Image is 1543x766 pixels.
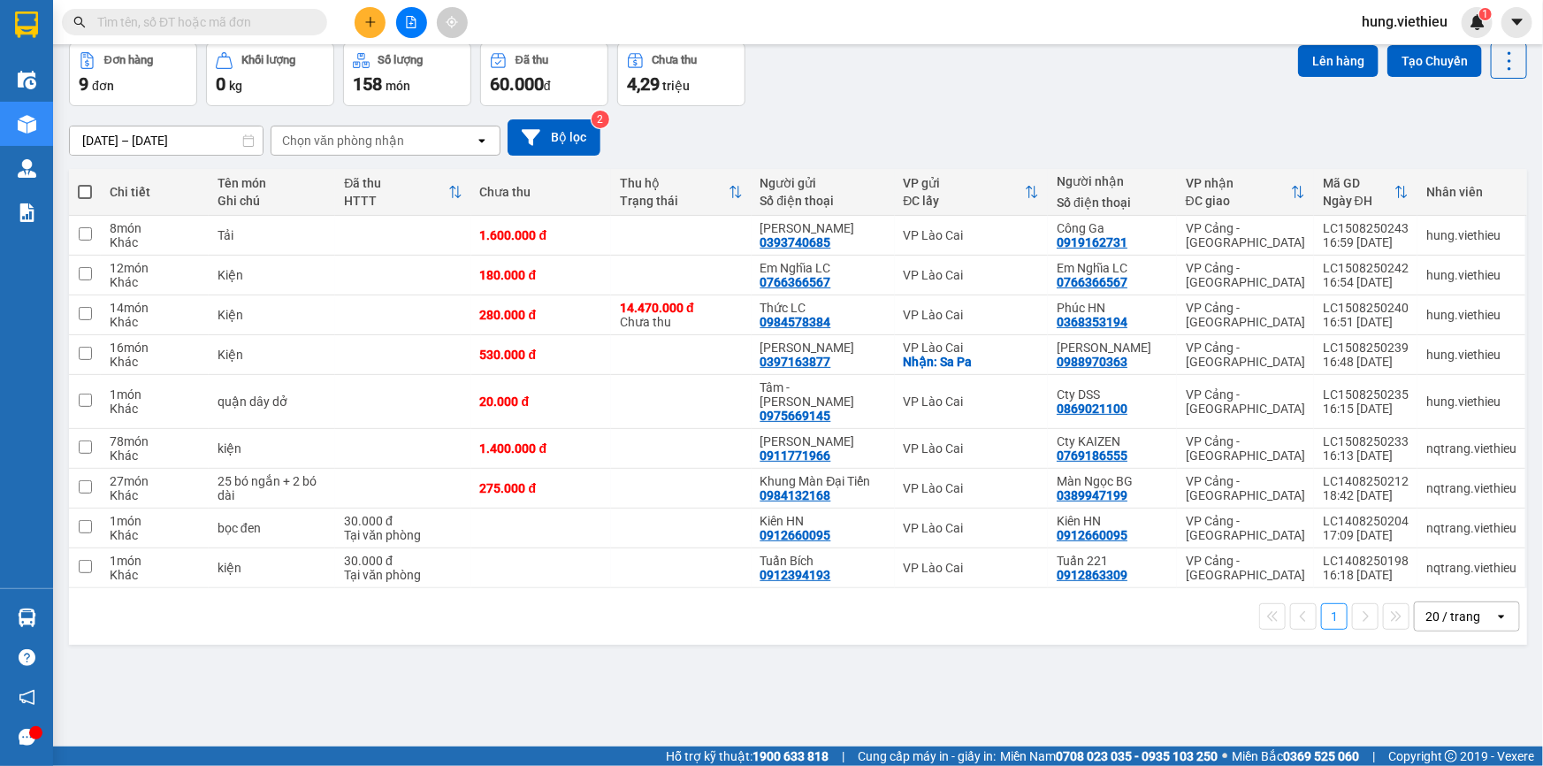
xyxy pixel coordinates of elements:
div: Kiện [218,308,326,322]
div: Chi tiết [110,185,200,199]
span: đơn [92,79,114,93]
div: Tại văn phòng [344,528,462,542]
div: VP Lào Cai [904,341,1040,355]
div: Màn Ngọc BG [1057,474,1168,488]
div: Kiện [218,268,326,282]
div: Tại văn phòng [344,568,462,582]
img: solution-icon [18,203,36,222]
button: Chưa thu4,29 triệu [617,42,745,106]
div: 16:48 [DATE] [1323,355,1409,369]
div: 16:18 [DATE] [1323,568,1409,582]
div: 20 / trang [1425,608,1480,625]
button: Số lượng158món [343,42,471,106]
div: 16:15 [DATE] [1323,402,1409,416]
strong: 0369 525 060 [1283,749,1359,763]
sup: 1 [1479,8,1492,20]
div: Khác [110,235,200,249]
div: 14.470.000 đ [620,301,742,315]
button: 1 [1321,603,1348,630]
div: Tuấn Bích [760,554,886,568]
span: Hỗ trợ kỹ thuật: [666,747,829,766]
div: ĐC lấy [904,194,1026,208]
strong: 0708 023 035 - 0935 103 250 [1056,749,1218,763]
div: LC1408250204 [1323,514,1409,528]
th: Toggle SortBy [335,169,470,216]
div: Cty KAIZEN [1057,434,1168,448]
span: Cung cấp máy in - giấy in: [858,747,996,766]
div: 16:54 [DATE] [1323,275,1409,289]
div: Khác [110,402,200,416]
span: | [1372,747,1375,766]
div: Khác [110,488,200,502]
div: 0912394193 [760,568,831,582]
div: 16 món [110,341,200,355]
div: quận dây dở [218,394,326,409]
span: 4,29 [627,73,660,95]
div: Chung Châm [760,434,886,448]
span: Miền Nam [1000,747,1218,766]
div: 1 món [110,514,200,528]
div: 18:42 [DATE] [1323,488,1409,502]
button: file-add [396,7,427,38]
div: 180.000 đ [480,268,602,282]
div: 275.000 đ [480,481,602,495]
th: Toggle SortBy [895,169,1049,216]
img: warehouse-icon [18,115,36,134]
span: đ [544,79,551,93]
div: Người gửi [760,176,886,190]
div: 0869021100 [1057,402,1127,416]
div: 0988970363 [1057,355,1127,369]
div: Đã thu [344,176,447,190]
div: LC1508250233 [1323,434,1409,448]
div: 0984578384 [760,315,831,329]
div: 30.000 đ [344,554,462,568]
svg: open [475,134,489,148]
svg: open [1494,609,1509,624]
div: 1.400.000 đ [480,441,602,456]
div: Khác [110,355,200,369]
div: Tên món [218,176,326,190]
div: VP Cảng - [GEOGRAPHIC_DATA] [1186,341,1305,369]
div: LC1508250243 [1323,221,1409,235]
div: hung.viethieu [1426,348,1516,362]
div: ĐC giao [1186,194,1291,208]
div: Khác [110,568,200,582]
div: VP Lào Cai [904,228,1040,242]
input: Select a date range. [70,126,263,155]
div: hung.viethieu [1426,228,1516,242]
div: nqtrang.viethieu [1426,561,1516,575]
div: Anh Cao [760,341,886,355]
span: | [842,747,844,766]
div: VP Lào Cai [904,441,1040,456]
div: Khác [110,315,200,329]
div: 0984132168 [760,488,831,502]
div: 0912660095 [1057,528,1127,542]
div: Khác [110,448,200,463]
div: Số lượng [378,54,424,66]
div: 0769186555 [1057,448,1127,463]
div: 0389947199 [1057,488,1127,502]
div: 1.600.000 đ [480,228,602,242]
span: ⚪️ [1222,753,1227,760]
div: bọc đen [218,521,326,535]
div: VP Lào Cai [904,521,1040,535]
div: Đã thu [516,54,548,66]
div: 0912660095 [760,528,831,542]
div: LC1508250240 [1323,301,1409,315]
div: VP gửi [904,176,1026,190]
button: Khối lượng0kg [206,42,334,106]
div: Kiên HN [760,514,886,528]
div: VP Lào Cai [904,481,1040,495]
div: Kiên HN [1057,514,1168,528]
div: kiện [218,561,326,575]
div: 530.000 đ [480,348,602,362]
span: Miền Bắc [1232,747,1359,766]
div: Khác [110,528,200,542]
button: caret-down [1501,7,1532,38]
div: 0393740685 [760,235,831,249]
div: 0397163877 [760,355,831,369]
div: nqtrang.viethieu [1426,481,1516,495]
div: 20.000 đ [480,394,602,409]
div: LC1408250198 [1323,554,1409,568]
span: 9 [79,73,88,95]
